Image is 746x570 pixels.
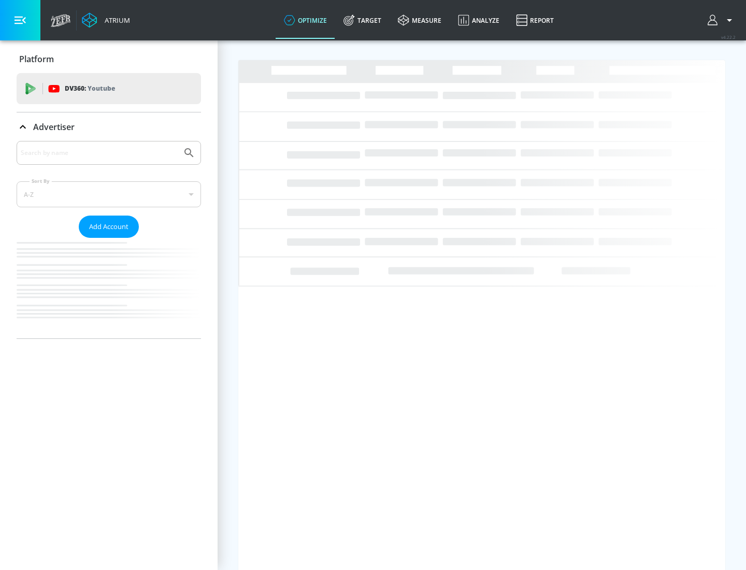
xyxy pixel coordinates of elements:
[390,2,450,39] a: measure
[508,2,562,39] a: Report
[17,141,201,338] div: Advertiser
[21,146,178,160] input: Search by name
[101,16,130,25] div: Atrium
[89,221,128,233] span: Add Account
[17,112,201,141] div: Advertiser
[17,45,201,74] div: Platform
[19,53,54,65] p: Platform
[33,121,75,133] p: Advertiser
[721,34,736,40] span: v 4.22.2
[30,178,52,184] label: Sort By
[276,2,335,39] a: optimize
[17,181,201,207] div: A-Z
[17,238,201,338] nav: list of Advertiser
[88,83,115,94] p: Youtube
[17,73,201,104] div: DV360: Youtube
[450,2,508,39] a: Analyze
[79,216,139,238] button: Add Account
[82,12,130,28] a: Atrium
[65,83,115,94] p: DV360:
[335,2,390,39] a: Target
